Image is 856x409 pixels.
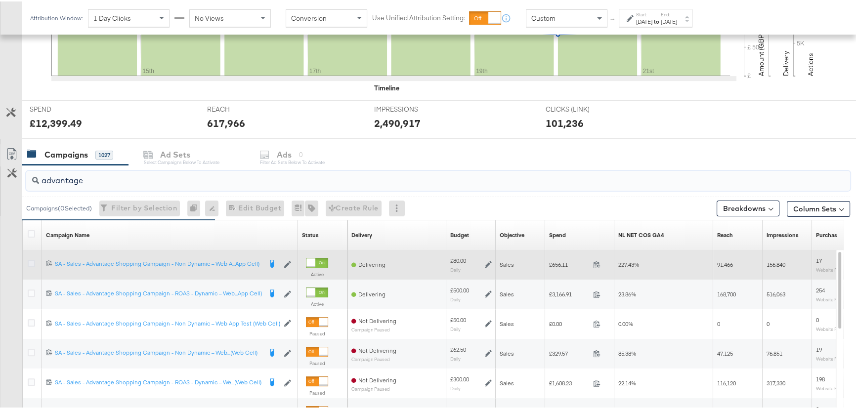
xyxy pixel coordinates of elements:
[55,288,261,296] div: SA - Sales - Advantage Shopping Campaign - ROAS - Dynamic – Web...App Cell)
[816,354,856,360] sub: Website Purchases
[55,347,261,355] div: SA - Sales - Advantage Shopping Campaign - Non Dynamic – Web...(Web Cell)
[500,289,514,296] span: Sales
[546,103,620,113] span: CLICKS (LINK)
[546,115,584,129] div: 101,236
[717,230,733,238] div: Reach
[717,230,733,238] a: The number of people your ad was served to.
[450,285,469,293] div: £500.00
[30,115,82,129] div: £12,399.49
[450,265,461,271] sub: Daily
[291,12,327,21] span: Conversion
[618,319,633,326] span: 0.00%
[55,377,261,385] div: SA - Sales - Advantage Shopping Campaign - ROAS - Dynamic – We...(Web Cell)
[358,345,396,353] span: Not Delivering
[372,12,465,21] label: Use Unified Attribution Setting:
[816,255,822,263] span: 17
[358,316,396,323] span: Not Delivering
[549,348,589,356] span: £329.57
[30,13,83,20] div: Attribution Window:
[717,348,733,356] span: 47,125
[767,289,785,296] span: 516,063
[500,319,514,326] span: Sales
[450,315,466,323] div: £50.00
[306,388,328,395] label: Paused
[30,103,104,113] span: SPEND
[816,315,819,322] span: 0
[302,230,319,238] div: Status
[306,329,328,335] label: Paused
[450,295,461,301] sub: Daily
[652,16,661,24] strong: to
[757,31,766,75] text: Amount (GBP)
[618,289,636,296] span: 23.86%
[351,326,396,331] sub: Campaign Paused
[816,384,856,390] sub: Website Purchases
[302,230,319,238] a: Shows the current state of your Ad Campaign.
[767,348,782,356] span: 76,851
[717,319,720,326] span: 0
[39,165,775,185] input: Search Campaigns by Name, ID or Objective
[717,259,733,267] span: 91,466
[549,378,589,385] span: £1,608.23
[549,319,589,326] span: £0.00
[306,270,328,276] label: Active
[767,230,799,238] div: Impressions
[351,385,396,390] sub: Campaign Paused
[207,115,245,129] div: 617,966
[767,230,799,238] a: The number of times your ad was served. On mobile apps an ad is counted as served the first time ...
[187,199,205,215] div: 0
[661,16,677,24] div: [DATE]
[55,288,261,298] a: SA - Sales - Advantage Shopping Campaign - ROAS - Dynamic – Web...App Cell)
[717,289,736,296] span: 168,700
[816,295,856,301] sub: Website Purchases
[55,347,261,357] a: SA - Sales - Advantage Shopping Campaign - Non Dynamic – Web...(Web Cell)
[636,16,652,24] div: [DATE]
[450,230,469,238] a: The maximum amount you're willing to spend on your ads, on average each day or over the lifetime ...
[351,355,396,361] sub: Campaign Paused
[46,230,89,238] a: Your campaign name.
[351,230,372,238] div: Delivery
[374,82,399,91] div: Timeline
[95,149,113,158] div: 1027
[351,230,372,238] a: Reflects the ability of your Ad Campaign to achieve delivery based on ad states, schedule and bud...
[618,378,636,385] span: 22.14%
[450,230,469,238] div: Budget
[93,12,131,21] span: 1 Day Clicks
[618,230,664,238] a: NL NET COS GA4
[358,375,396,382] span: Not Delivering
[787,200,850,215] button: Column Sets
[55,258,261,268] a: SA - Sales - Advantage Shopping Campaign - Non Dynamic – Web A...App Cell)
[767,378,785,385] span: 317,330
[549,259,589,267] span: £656.11
[55,318,279,326] div: SA - Sales - Advantage Shopping Campaign - Non Dynamic – Web App Test (Web Cell)
[500,230,524,238] a: Your campaign's objective.
[450,344,466,352] div: £62.50
[55,318,279,327] a: SA - Sales - Advantage Shopping Campaign - Non Dynamic – Web App Test (Web Cell)
[816,344,822,352] span: 19
[306,299,328,306] label: Active
[46,230,89,238] div: Campaign Name
[55,258,261,266] div: SA - Sales - Advantage Shopping Campaign - Non Dynamic – Web A...App Cell)
[767,319,770,326] span: 0
[717,378,736,385] span: 116,120
[500,348,514,356] span: Sales
[500,378,514,385] span: Sales
[549,230,566,238] a: The total amount spent to date.
[306,359,328,365] label: Paused
[816,325,856,330] sub: Website Purchases
[500,230,524,238] div: Objective
[26,203,92,211] div: Campaigns ( 0 Selected)
[717,199,779,215] button: Breakdowns
[450,354,461,360] sub: Daily
[55,377,261,387] a: SA - Sales - Advantage Shopping Campaign - ROAS - Dynamic – We...(Web Cell)
[358,259,385,267] span: Delivering
[816,285,825,292] span: 254
[450,374,469,382] div: £300.00
[608,17,618,20] span: ↑
[661,10,677,16] label: End:
[781,49,790,75] text: Delivery
[450,384,461,390] sub: Daily
[636,10,652,16] label: Start:
[500,259,514,267] span: Sales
